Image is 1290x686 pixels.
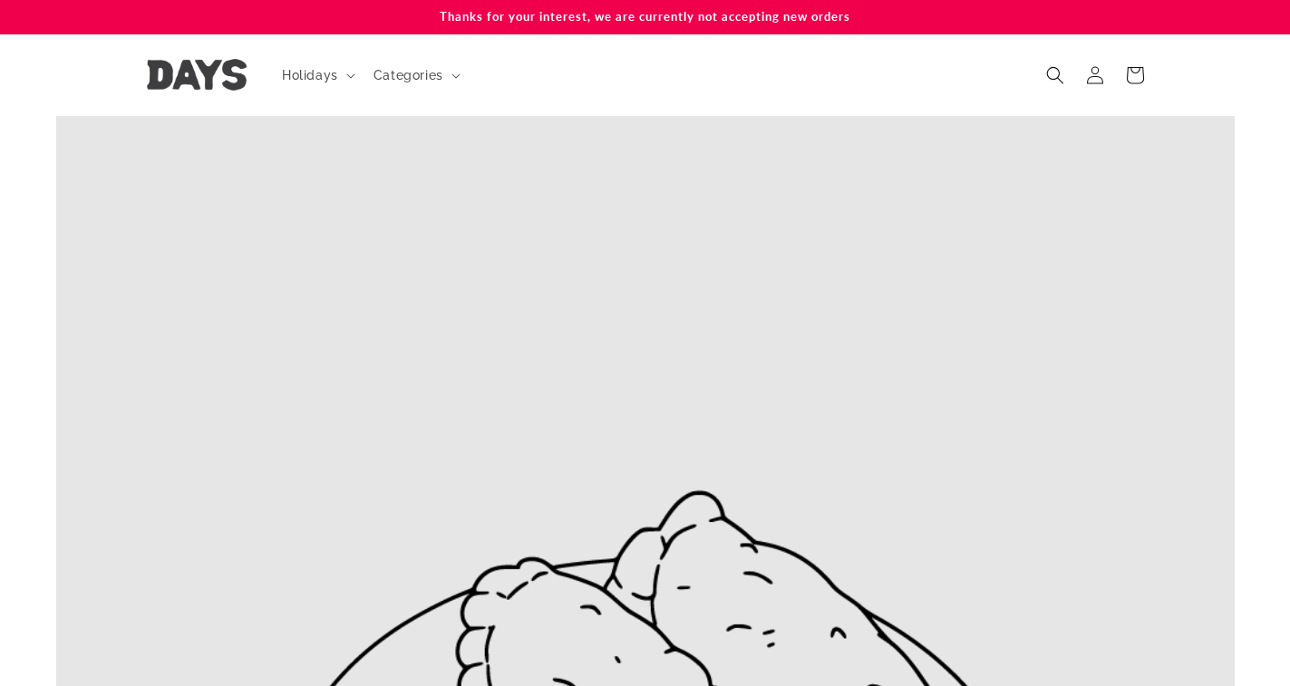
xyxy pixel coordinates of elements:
[282,67,338,83] span: Holidays
[373,67,443,83] span: Categories
[271,56,363,94] summary: Holidays
[1035,55,1075,95] summary: Search
[147,59,247,91] img: Days United
[363,56,468,94] summary: Categories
